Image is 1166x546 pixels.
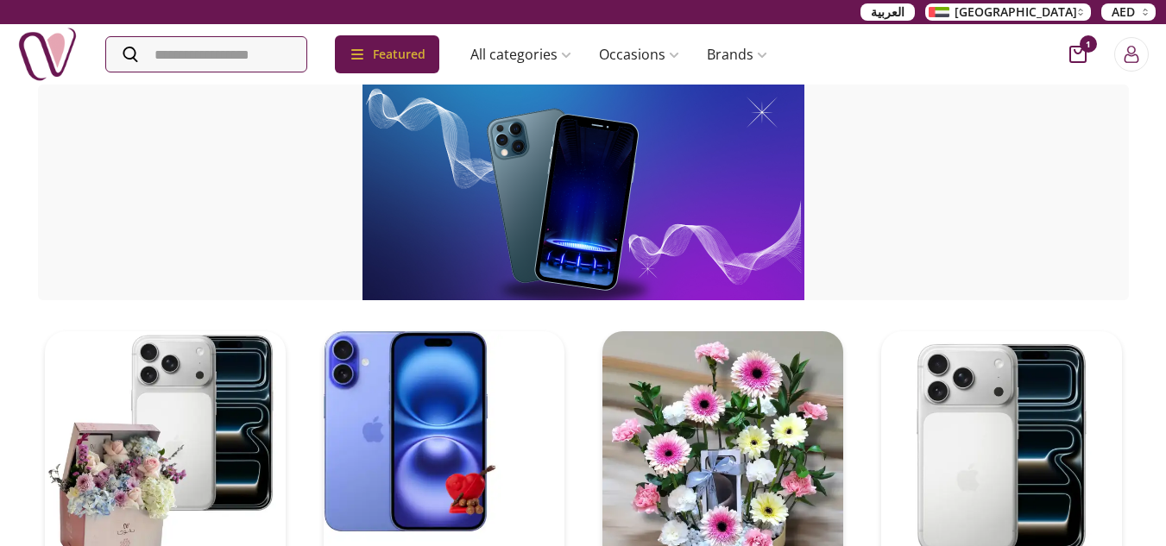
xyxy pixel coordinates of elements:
img: Nigwa-uae-gifts [17,24,78,85]
span: AED [1112,3,1135,21]
button: cart-button [1069,46,1087,63]
span: العربية [871,3,904,21]
div: Featured [335,35,439,73]
a: All categories [457,37,585,72]
button: Login [1114,37,1149,72]
span: 1 [1080,35,1097,53]
button: AED [1101,3,1156,21]
button: [GEOGRAPHIC_DATA] [925,3,1091,21]
a: Brands [693,37,781,72]
a: Occasions [585,37,693,72]
input: Search [106,37,306,72]
img: Arabic_dztd3n.png [929,7,949,17]
span: [GEOGRAPHIC_DATA] [955,3,1077,21]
